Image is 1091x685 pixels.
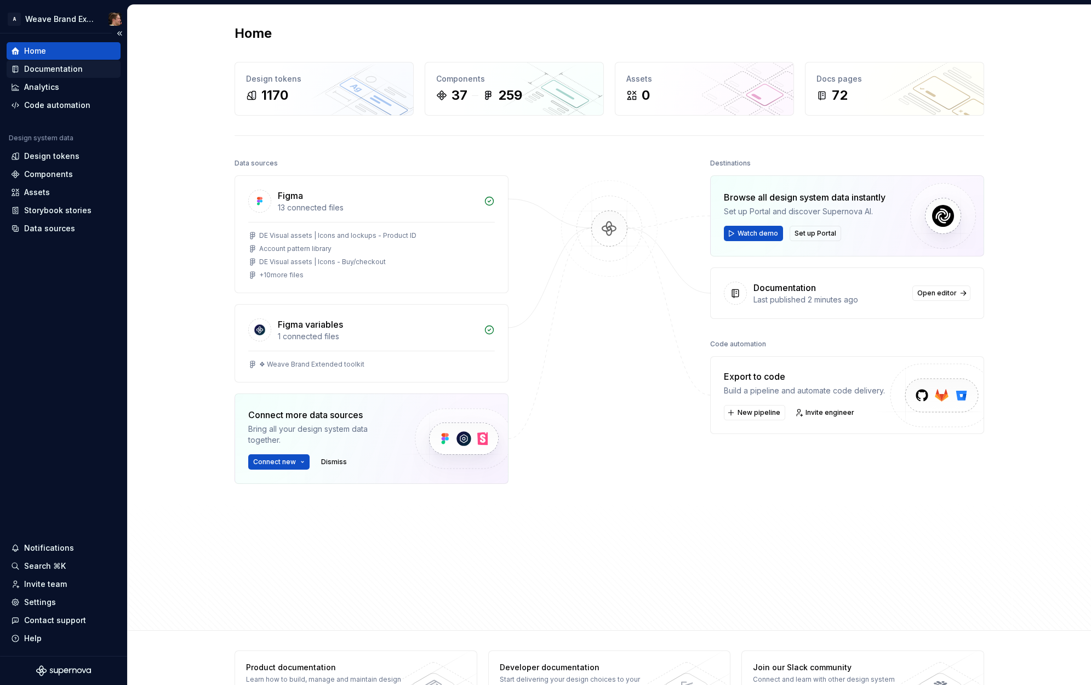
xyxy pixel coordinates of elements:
a: Invite engineer [792,405,859,420]
div: ❖ Weave Brand Extended toolkit [259,360,364,369]
span: Watch demo [738,229,778,238]
div: Design tokens [24,151,79,162]
div: 72 [832,87,848,104]
h2: Home [235,25,272,42]
div: Browse all design system data instantly [724,191,886,204]
div: Connect more data sources [248,408,396,421]
a: Home [7,42,121,60]
svg: Supernova Logo [36,665,91,676]
a: Docs pages72 [805,62,984,116]
a: Figma13 connected filesDE Visual assets | Icons and lockups - Product IDAccount pattern libraryDE... [235,175,509,293]
span: Set up Portal [795,229,836,238]
a: Open editor [912,286,970,301]
a: Design tokens1170 [235,62,414,116]
div: Analytics [24,82,59,93]
div: Bring all your design system data together. [248,424,396,446]
span: Connect new [253,458,296,466]
div: Join our Slack community [753,662,912,673]
span: Open editor [917,289,957,298]
div: DE Visual assets | Icons and lockups - Product ID [259,231,416,240]
button: New pipeline [724,405,785,420]
div: 13 connected files [278,202,477,213]
div: Code automation [710,336,766,352]
div: Components [436,73,592,84]
div: Data sources [24,223,75,234]
div: A [8,13,21,26]
div: Destinations [710,156,751,171]
a: Documentation [7,60,121,78]
div: Design system data [9,134,73,142]
div: + 10 more files [259,271,304,279]
div: Help [24,633,42,644]
div: Settings [24,597,56,608]
span: New pipeline [738,408,780,417]
div: 0 [642,87,650,104]
div: Docs pages [816,73,973,84]
div: Storybook stories [24,205,92,216]
div: 259 [498,87,522,104]
div: Search ⌘K [24,561,66,572]
div: Export to code [724,370,885,383]
a: Analytics [7,78,121,96]
div: Documentation [753,281,816,294]
a: Components37259 [425,62,604,116]
button: Watch demo [724,226,783,241]
span: Dismiss [321,458,347,466]
div: Contact support [24,615,86,626]
div: DE Visual assets | Icons - Buy/checkout [259,258,386,266]
div: Figma variables [278,318,343,331]
button: Connect new [248,454,310,470]
div: 1170 [261,87,288,104]
div: Assets [24,187,50,198]
button: Notifications [7,539,121,557]
div: 1 connected files [278,331,477,342]
div: Weave Brand Extended [25,14,95,25]
span: Invite engineer [806,408,854,417]
a: Assets0 [615,62,794,116]
div: Data sources [235,156,278,171]
div: Developer documentation [500,662,659,673]
img: Alexis Morin [108,13,122,26]
a: Assets [7,184,121,201]
a: Data sources [7,220,121,237]
div: Design tokens [246,73,402,84]
a: Figma variables1 connected files❖ Weave Brand Extended toolkit [235,304,509,383]
a: Invite team [7,575,121,593]
button: Contact support [7,612,121,629]
a: Code automation [7,96,121,114]
button: Search ⌘K [7,557,121,575]
div: Components [24,169,73,180]
div: Documentation [24,64,83,75]
button: Set up Portal [790,226,841,241]
div: Figma [278,189,303,202]
a: Components [7,165,121,183]
a: Settings [7,593,121,611]
button: Help [7,630,121,647]
a: Storybook stories [7,202,121,219]
a: Design tokens [7,147,121,165]
div: Home [24,45,46,56]
div: Notifications [24,543,74,553]
div: Account pattern library [259,244,332,253]
div: Code automation [24,100,90,111]
div: Product documentation [246,662,405,673]
div: Build a pipeline and automate code delivery. [724,385,885,396]
button: AWeave Brand ExtendedAlexis Morin [2,7,125,31]
div: Invite team [24,579,67,590]
div: 37 [452,87,467,104]
div: Assets [626,73,782,84]
button: Dismiss [316,454,352,470]
div: Last published 2 minutes ago [753,294,906,305]
button: Collapse sidebar [112,26,127,41]
div: Set up Portal and discover Supernova AI. [724,206,886,217]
